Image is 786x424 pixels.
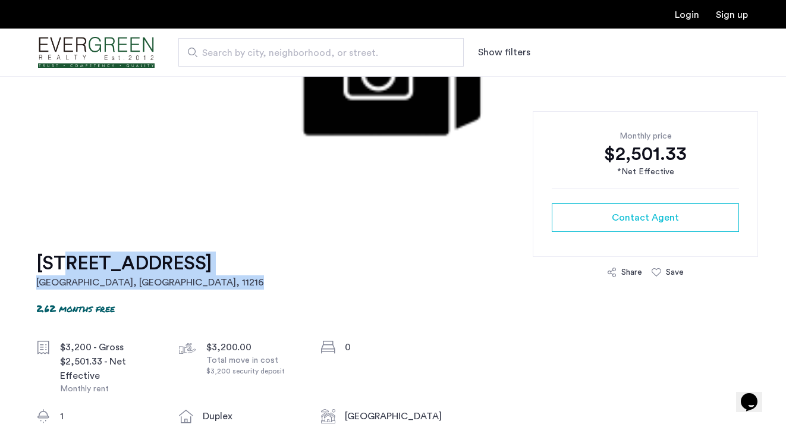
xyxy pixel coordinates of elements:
p: 2.62 months free [36,301,115,315]
div: Monthly price [552,130,739,142]
div: $2,501.33 [552,142,739,166]
div: $2,501.33 - Net Effective [60,354,160,383]
div: Monthly rent [60,383,160,395]
div: 1 [60,409,160,423]
span: Contact Agent [612,211,679,225]
div: 0 [345,340,445,354]
img: logo [38,30,155,75]
div: [GEOGRAPHIC_DATA] [345,409,445,423]
div: $3,200 - Gross [60,340,160,354]
a: Login [675,10,699,20]
div: $3,200 security deposit [206,366,306,376]
a: Registration [716,10,748,20]
button: Show or hide filters [478,45,530,59]
div: *Net Effective [552,166,739,178]
button: button [552,203,739,232]
h2: [GEOGRAPHIC_DATA], [GEOGRAPHIC_DATA] , 11216 [36,275,264,290]
a: Cazamio Logo [38,30,155,75]
span: Search by city, neighborhood, or street. [202,46,430,60]
div: Save [666,266,684,278]
a: [STREET_ADDRESS][GEOGRAPHIC_DATA], [GEOGRAPHIC_DATA], 11216 [36,252,264,290]
h1: [STREET_ADDRESS] [36,252,264,275]
div: Total move in cost [206,354,306,376]
input: Apartment Search [178,38,464,67]
div: Share [621,266,642,278]
div: $3,200.00 [206,340,306,354]
iframe: chat widget [736,376,774,412]
div: duplex [203,409,303,423]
